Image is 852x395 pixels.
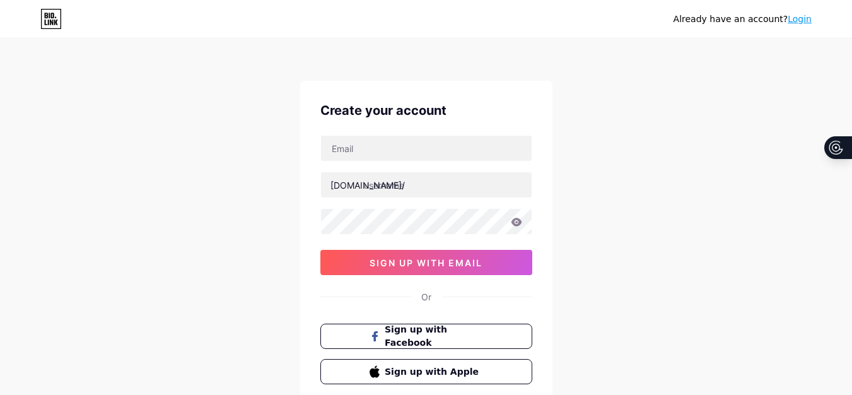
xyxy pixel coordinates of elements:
[385,365,482,379] span: Sign up with Apple
[320,324,532,349] button: Sign up with Facebook
[321,136,532,161] input: Email
[321,172,532,197] input: username
[320,250,532,275] button: sign up with email
[674,13,812,26] div: Already have an account?
[788,14,812,24] a: Login
[320,359,532,384] button: Sign up with Apple
[330,179,405,192] div: [DOMAIN_NAME]/
[320,101,532,120] div: Create your account
[385,323,482,350] span: Sign up with Facebook
[370,257,482,268] span: sign up with email
[421,290,431,304] div: Or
